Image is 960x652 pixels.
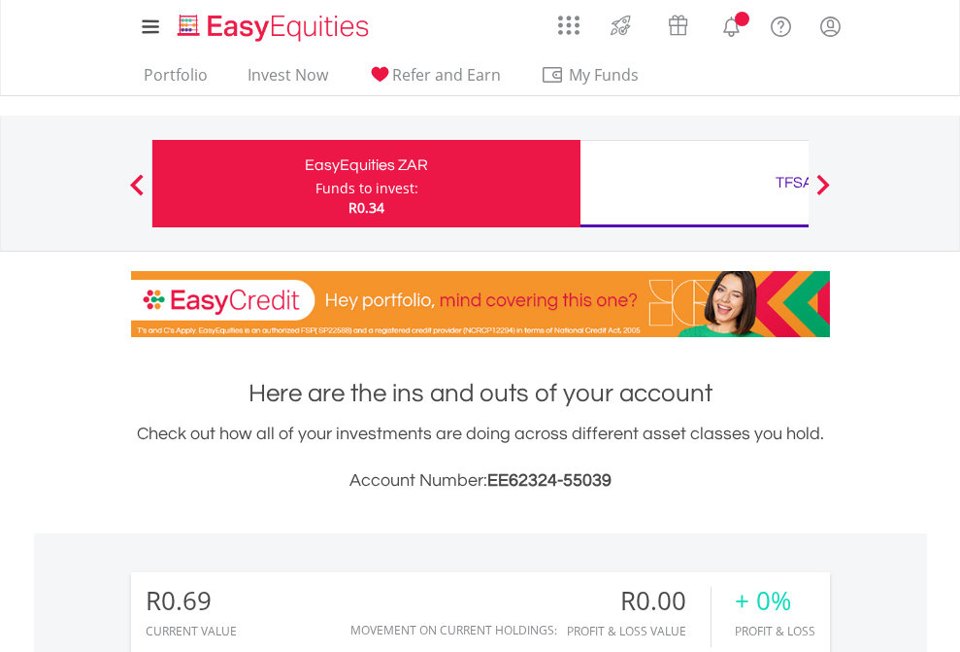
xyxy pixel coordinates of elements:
span: My Funds [541,62,668,87]
a: AppsGrid [546,5,592,36]
a: Refer and Earn [360,65,509,95]
h1: Here are the ins and outs of your account [131,376,830,411]
img: EasyEquities_Logo.png [174,12,377,44]
button: Next [804,184,843,203]
a: Notifications [707,5,756,44]
div: Movement on Current Holdings: [350,624,557,636]
span: Refer and Earn [392,64,501,86]
a: FAQ's and Support [756,5,806,44]
a: Vouchers [649,5,707,41]
span: EE62324-55039 [487,471,612,490]
img: EasyCredit Promotion Banner [131,271,830,337]
div: CURRENT VALUE [146,625,237,637]
button: Previous [117,184,156,203]
img: grid-menu-icon.svg [558,15,579,36]
div: Funds to invest: [315,179,418,198]
div: Check out how all of your investments are doing across different asset classes you hold. [131,421,830,495]
a: My Profile [806,5,855,48]
div: R0.00 [567,587,711,615]
h3: Account Number: [131,467,830,495]
a: Portfolio [136,65,215,95]
div: + 0% [735,587,815,615]
img: vouchers-v2.svg [662,10,694,41]
div: EasyEquities ZAR [164,152,569,179]
span: R0.34 [348,198,384,217]
div: R0.69 [146,587,237,615]
div: Profit & Loss Value [567,625,711,637]
a: Home page [170,5,377,44]
img: thrive-v2.svg [605,10,637,41]
a: Invest Now [240,65,336,95]
div: Profit & Loss [735,625,815,637]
